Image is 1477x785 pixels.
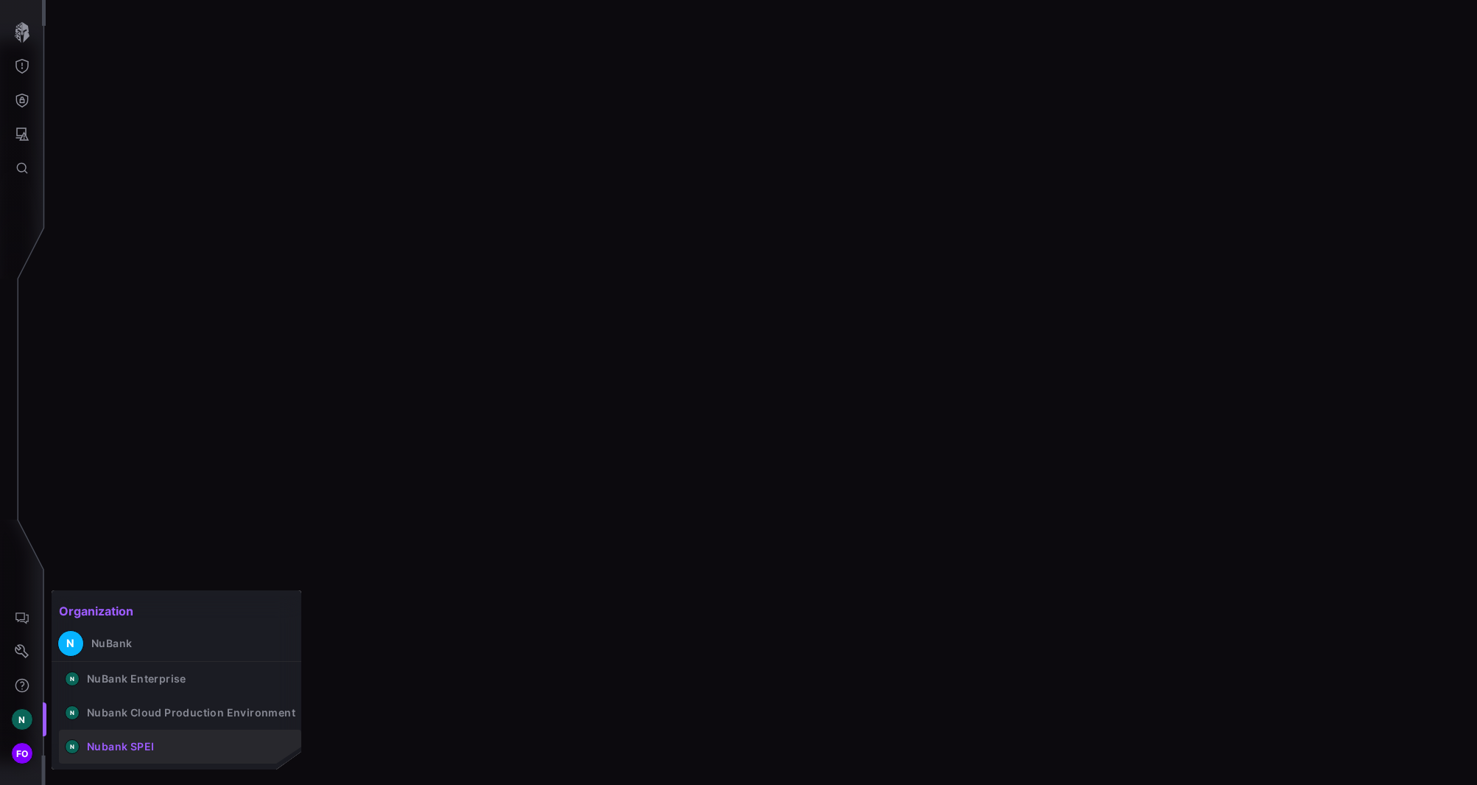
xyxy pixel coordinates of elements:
[59,662,301,696] button: NNuBank Enterprise
[87,672,186,685] div: NuBank Enterprise
[91,637,132,650] div: NuBank
[59,730,301,764] button: NNubank SPEI
[59,696,301,730] button: NNubank Cloud Production Environment
[70,742,74,752] span: N
[52,596,301,626] h2: Organization
[70,674,74,684] span: N
[70,708,74,718] span: N
[66,634,74,652] span: N
[87,706,295,719] div: Nubank Cloud Production Environment
[52,626,301,661] button: NNuBank
[87,740,154,753] div: Nubank SPEI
